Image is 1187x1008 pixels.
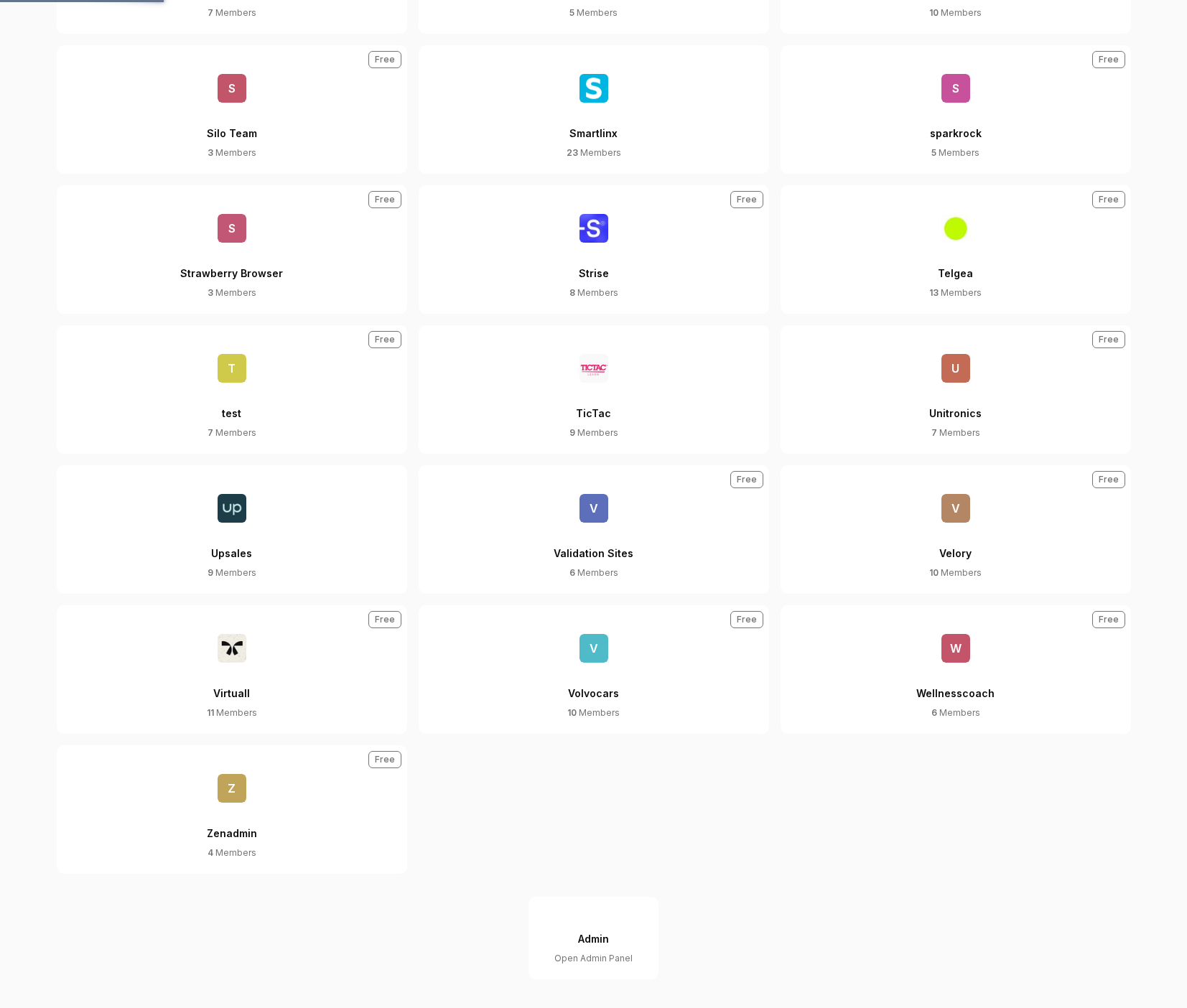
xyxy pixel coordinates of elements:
[567,707,577,718] span: 10
[207,103,257,146] div: Silo Team
[931,427,937,438] span: 7
[916,663,995,706] div: Wellnesscoach
[218,74,246,103] span: S
[218,214,246,243] span: S
[569,287,575,298] span: 8
[218,494,246,523] img: Upsales Logo
[529,897,658,979] button: AdminOpen Admin Panel
[941,74,970,103] span: s
[579,494,608,523] span: V
[419,185,769,314] a: Strise LogoStrise8 MembersFree
[781,185,1131,314] button: Telgea13 MembersFree
[569,103,618,146] div: Smartlinx
[218,354,246,383] span: t
[57,465,407,594] a: Upsales LogoUpsales9 Members
[368,51,401,68] div: Free
[930,103,982,146] div: sparkrock
[578,925,609,952] div: Admin
[554,952,633,965] div: Open Admin Panel
[569,566,618,579] div: Members
[1092,191,1125,208] div: Free
[781,605,1131,734] button: WWellnesscoach6 MembersFree
[567,147,578,158] span: 23
[57,745,407,874] button: ZZenadmin4 MembersFree
[939,523,972,566] div: Velory
[569,427,575,438] span: 9
[576,383,611,426] div: TicTac
[929,567,939,578] span: 10
[569,426,618,439] div: Members
[208,147,213,158] span: 3
[368,611,401,628] div: Free
[208,427,213,438] span: 7
[1092,331,1125,348] div: Free
[554,523,633,566] div: Validation Sites
[368,191,401,208] div: Free
[579,634,608,663] span: V
[781,45,1131,174] button: ssparkrock5 MembersFree
[208,566,256,579] div: Members
[368,751,401,768] div: Free
[941,494,970,523] span: V
[180,243,283,286] div: Strawberry Browser
[57,45,407,174] button: SSilo Team3 MembersFree
[208,146,256,159] div: Members
[579,243,609,286] div: Strise
[569,286,618,299] div: Members
[419,325,769,454] a: TicTac LogoTicTac9 Members
[1092,611,1125,628] div: Free
[781,465,1131,594] button: VVelory10 MembersFree
[931,146,979,159] div: Members
[941,214,970,243] img: Telgea Logo
[57,465,407,594] button: Upsales9 Members
[208,847,213,858] span: 4
[579,74,608,103] img: Smartlinx Logo
[1092,51,1125,68] div: Free
[57,325,407,454] button: ttest7 MembersFree
[579,214,608,243] img: Strise Logo
[781,325,1131,454] button: UUnitronics7 MembersFree
[567,706,620,719] div: Members
[929,6,982,19] div: Members
[929,566,982,579] div: Members
[569,6,618,19] div: Members
[931,707,937,718] span: 6
[419,185,769,314] button: Strise8 MembersFree
[222,383,241,426] div: test
[568,663,619,706] div: Volvocars
[419,325,769,454] button: TicTac9 Members
[730,471,763,488] div: Free
[208,286,256,299] div: Members
[419,45,769,174] a: Smartlinx LogoSmartlinx23 Members
[208,7,213,18] span: 7
[929,286,982,299] div: Members
[57,185,407,314] button: SStrawberry Browser3 MembersFree
[730,611,763,628] div: Free
[941,354,970,383] span: U
[218,634,246,663] img: Virtuall Logo
[938,243,973,286] div: Telgea
[567,146,621,159] div: Members
[569,567,575,578] span: 6
[218,774,246,803] span: Z
[208,846,256,859] div: Members
[419,465,769,594] button: VValidation Sites6 MembersFree
[931,426,980,439] div: Members
[419,605,769,734] button: VVolvocars10 MembersFree
[781,185,1131,314] a: Telgea LogoTelgea13 MembersFree
[207,706,257,719] div: Members
[208,567,213,578] span: 9
[929,7,939,18] span: 10
[208,6,256,19] div: Members
[579,354,608,383] img: TicTac Logo
[211,523,252,566] div: Upsales
[931,706,980,719] div: Members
